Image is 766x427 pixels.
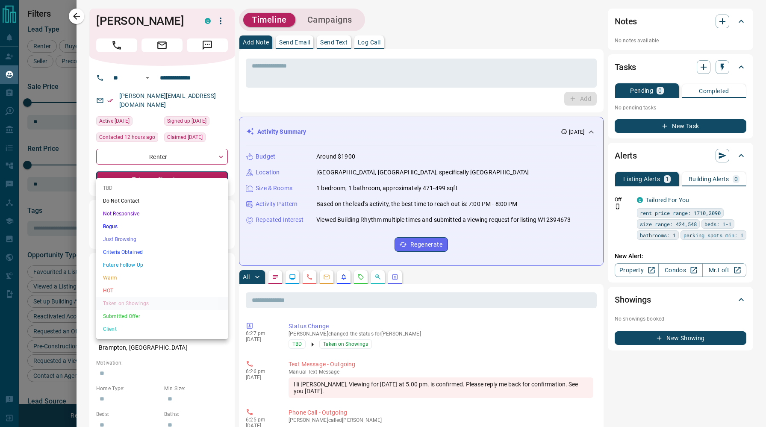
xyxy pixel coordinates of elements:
[96,310,228,323] li: Submitted Offer
[96,194,228,207] li: Do Not Contact
[96,220,228,233] li: Bogus
[96,246,228,259] li: Criteria Obtained
[96,259,228,271] li: Future Follow Up
[96,233,228,246] li: Just Browsing
[96,284,228,297] li: HOT
[96,271,228,284] li: Warm
[96,182,228,194] li: TBD
[96,323,228,336] li: Client
[96,207,228,220] li: Not Responsive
